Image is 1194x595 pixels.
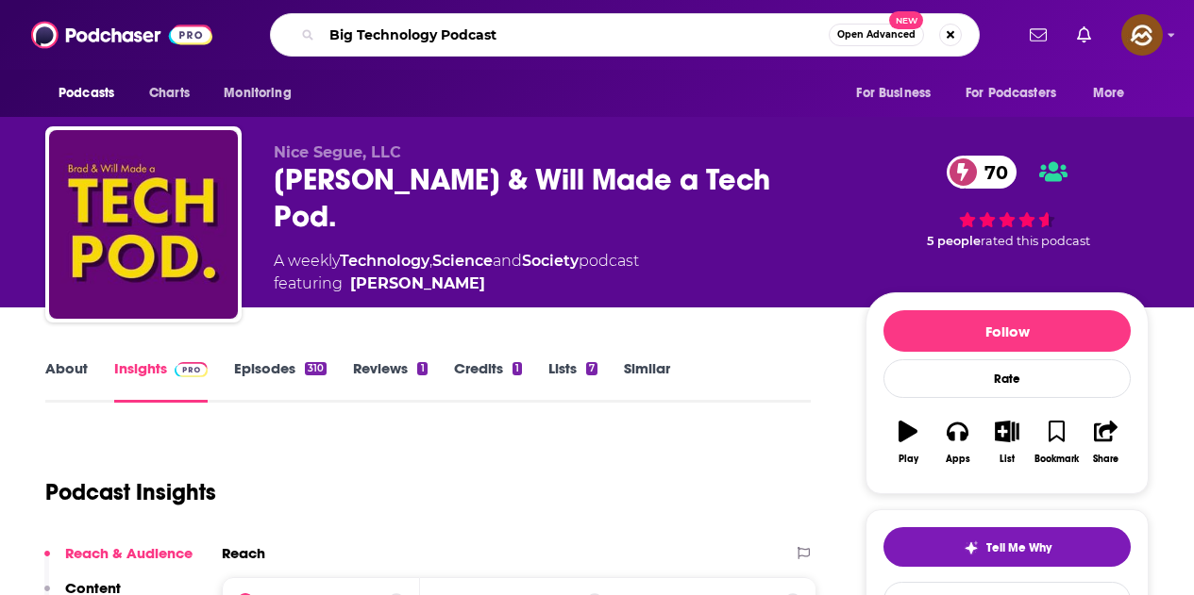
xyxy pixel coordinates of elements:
[59,80,114,107] span: Podcasts
[866,143,1149,261] div: 70 5 peoplerated this podcast
[883,408,933,476] button: Play
[1093,454,1118,465] div: Share
[222,544,265,562] h2: Reach
[44,544,193,579] button: Reach & Audience
[45,478,216,506] h1: Podcast Insights
[1022,19,1054,51] a: Show notifications dropdown
[305,362,327,375] div: 310
[843,75,954,111] button: open menu
[513,362,522,375] div: 1
[1032,408,1081,476] button: Bookmark
[322,20,829,50] input: Search podcasts, credits, & more...
[966,80,1056,107] span: For Podcasters
[1082,408,1131,476] button: Share
[1121,14,1163,56] button: Show profile menu
[432,252,493,270] a: Science
[353,359,427,403] a: Reviews1
[274,250,639,295] div: A weekly podcast
[234,359,327,403] a: Episodes310
[274,143,401,161] span: Nice Segue, LLC
[350,273,485,295] a: Will Smith
[966,156,1017,189] span: 70
[493,252,522,270] span: and
[224,80,291,107] span: Monitoring
[889,11,923,29] span: New
[270,13,980,57] div: Search podcasts, credits, & more...
[899,454,918,465] div: Play
[1080,75,1149,111] button: open menu
[137,75,201,111] a: Charts
[49,130,238,319] img: Brad & Will Made a Tech Pod.
[45,359,88,403] a: About
[883,359,1131,398] div: Rate
[548,359,597,403] a: Lists7
[933,408,982,476] button: Apps
[1000,454,1015,465] div: List
[1121,14,1163,56] img: User Profile
[175,362,208,377] img: Podchaser Pro
[946,454,970,465] div: Apps
[953,75,1084,111] button: open menu
[45,75,139,111] button: open menu
[210,75,315,111] button: open menu
[65,544,193,562] p: Reach & Audience
[883,527,1131,567] button: tell me why sparkleTell Me Why
[429,252,432,270] span: ,
[1093,80,1125,107] span: More
[340,252,429,270] a: Technology
[114,359,208,403] a: InsightsPodchaser Pro
[454,359,522,403] a: Credits1
[947,156,1017,189] a: 70
[149,80,190,107] span: Charts
[624,359,670,403] a: Similar
[983,408,1032,476] button: List
[856,80,931,107] span: For Business
[1121,14,1163,56] span: Logged in as hey85204
[1069,19,1099,51] a: Show notifications dropdown
[964,540,979,555] img: tell me why sparkle
[829,24,924,46] button: Open AdvancedNew
[986,540,1051,555] span: Tell Me Why
[981,234,1090,248] span: rated this podcast
[522,252,579,270] a: Society
[837,30,916,40] span: Open Advanced
[417,362,427,375] div: 1
[586,362,597,375] div: 7
[1034,454,1079,465] div: Bookmark
[31,17,212,53] img: Podchaser - Follow, Share and Rate Podcasts
[927,234,981,248] span: 5 people
[883,310,1131,352] button: Follow
[274,273,639,295] span: featuring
